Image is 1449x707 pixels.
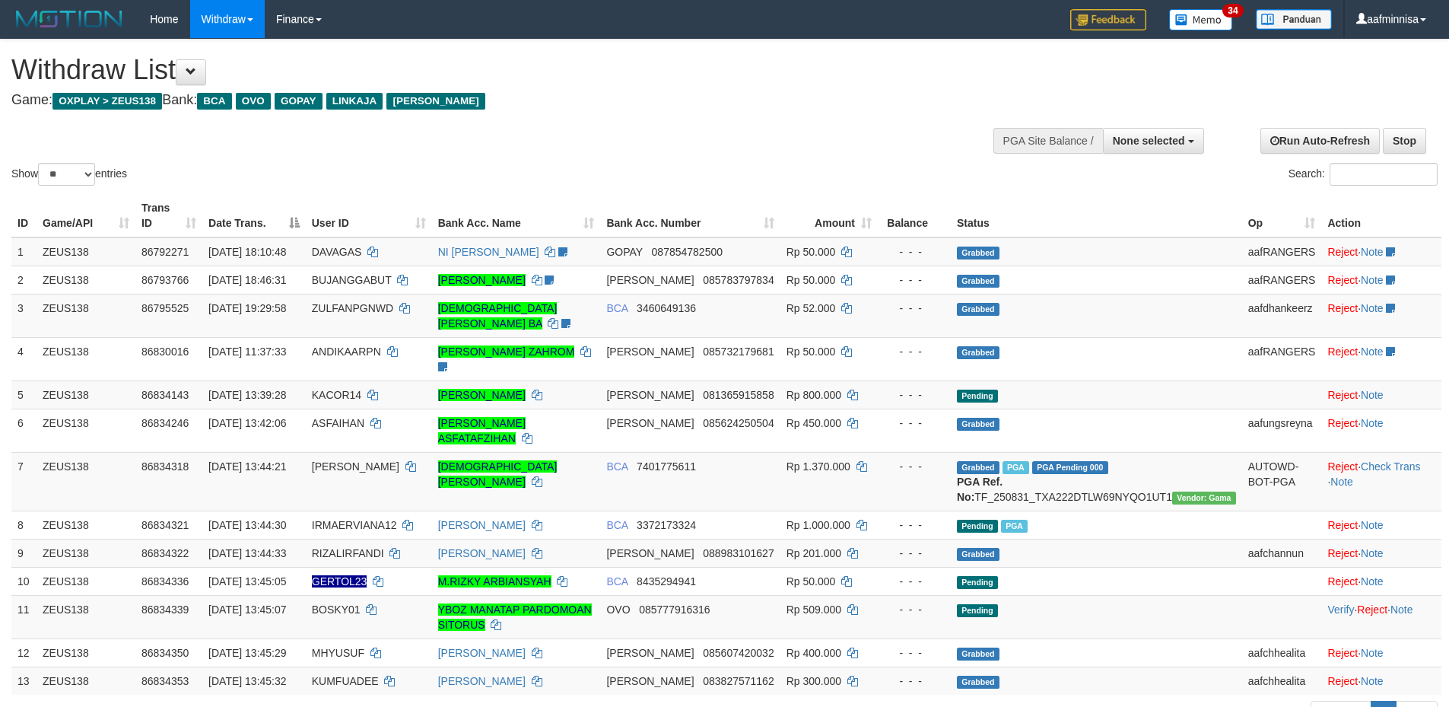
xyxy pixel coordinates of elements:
[703,547,774,559] span: Copy 088983101627 to clipboard
[11,294,37,337] td: 3
[1321,381,1441,409] td: ·
[438,519,526,531] a: [PERSON_NAME]
[786,675,841,687] span: Rp 300.000
[312,647,364,659] span: MHYUSUF
[208,575,286,588] span: [DATE] 13:45:05
[438,460,558,488] a: [DEMOGRAPHIC_DATA][PERSON_NAME]
[1172,492,1236,505] span: Vendor URL: https://trx31.1velocity.biz
[432,194,601,237] th: Bank Acc. Name: activate to sort column ascending
[957,676,999,689] span: Grabbed
[141,519,189,531] span: 86834321
[438,302,558,330] a: [DEMOGRAPHIC_DATA][PERSON_NAME] BA
[208,603,286,616] span: [DATE] 13:45:07
[786,519,850,531] span: Rp 1.000.000
[957,476,1003,503] b: PGA Ref. No:
[306,194,432,237] th: User ID: activate to sort column ascending
[312,519,397,531] span: IRMAERVIANA12
[1383,128,1426,154] a: Stop
[11,266,37,294] td: 2
[37,567,135,595] td: ZEUS138
[884,602,945,617] div: - - -
[884,459,945,474] div: - - -
[141,389,189,401] span: 86834143
[386,93,485,110] span: [PERSON_NAME]
[37,595,135,639] td: ZEUS138
[1361,675,1384,687] a: Note
[786,417,841,429] span: Rp 450.000
[1330,476,1353,488] a: Note
[141,246,189,258] span: 86792271
[208,647,286,659] span: [DATE] 13:45:29
[957,303,999,316] span: Grabbed
[11,237,37,266] td: 1
[141,274,189,286] span: 86793766
[957,418,999,431] span: Grabbed
[438,274,526,286] a: [PERSON_NAME]
[37,539,135,567] td: ZEUS138
[703,647,774,659] span: Copy 085607420032 to clipboard
[606,417,694,429] span: [PERSON_NAME]
[1321,511,1441,539] td: ·
[1242,452,1322,511] td: AUTOWD-BOT-PGA
[312,246,362,258] span: DAVAGAS
[780,194,878,237] th: Amount: activate to sort column ascending
[884,272,945,288] div: - - -
[1327,417,1358,429] a: Reject
[1330,163,1438,186] input: Search:
[786,302,836,314] span: Rp 52.000
[37,639,135,667] td: ZEUS138
[703,346,774,358] span: Copy 085732179681 to clipboard
[37,511,135,539] td: ZEUS138
[438,417,526,444] a: [PERSON_NAME] ASFATAFZIHAN
[1327,460,1358,473] a: Reject
[312,389,361,401] span: KACOR14
[11,381,37,409] td: 5
[786,389,841,401] span: Rp 800.000
[786,346,836,358] span: Rp 50.000
[606,575,628,588] span: BCA
[208,675,286,687] span: [DATE] 13:45:32
[37,381,135,409] td: ZEUS138
[1003,461,1029,474] span: Marked by aafsreyleap
[957,461,999,474] span: Grabbed
[208,547,286,559] span: [DATE] 13:44:33
[884,674,945,689] div: - - -
[786,603,841,616] span: Rp 509.000
[11,8,127,30] img: MOTION_logo.png
[275,93,323,110] span: GOPAY
[606,675,694,687] span: [PERSON_NAME]
[1361,346,1384,358] a: Note
[1390,603,1413,616] a: Note
[438,647,526,659] a: [PERSON_NAME]
[202,194,306,237] th: Date Trans.: activate to sort column descending
[326,93,383,110] span: LINKAJA
[438,547,526,559] a: [PERSON_NAME]
[11,55,951,85] h1: Withdraw List
[1113,135,1185,147] span: None selected
[141,417,189,429] span: 86834246
[993,128,1103,154] div: PGA Site Balance /
[884,244,945,260] div: - - -
[1242,237,1322,266] td: aafRANGERS
[600,194,780,237] th: Bank Acc. Number: activate to sort column ascending
[957,648,999,661] span: Grabbed
[438,346,575,358] a: [PERSON_NAME] ZAHROM
[1242,409,1322,452] td: aafungsreyna
[1242,337,1322,381] td: aafRANGERS
[884,546,945,561] div: - - -
[141,547,189,559] span: 86834322
[637,575,696,588] span: Copy 8435294941 to clipboard
[786,575,836,588] span: Rp 50.000
[37,294,135,337] td: ZEUS138
[951,452,1242,511] td: TF_250831_TXA222DTLW69NYQO1UT1
[208,302,286,314] span: [DATE] 19:29:58
[1242,266,1322,294] td: aafRANGERS
[878,194,951,237] th: Balance
[141,346,189,358] span: 86830016
[1327,547,1358,559] a: Reject
[1361,246,1384,258] a: Note
[1321,237,1441,266] td: ·
[1001,520,1028,533] span: Marked by aafsreyleap
[37,266,135,294] td: ZEUS138
[236,93,271,110] span: OVO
